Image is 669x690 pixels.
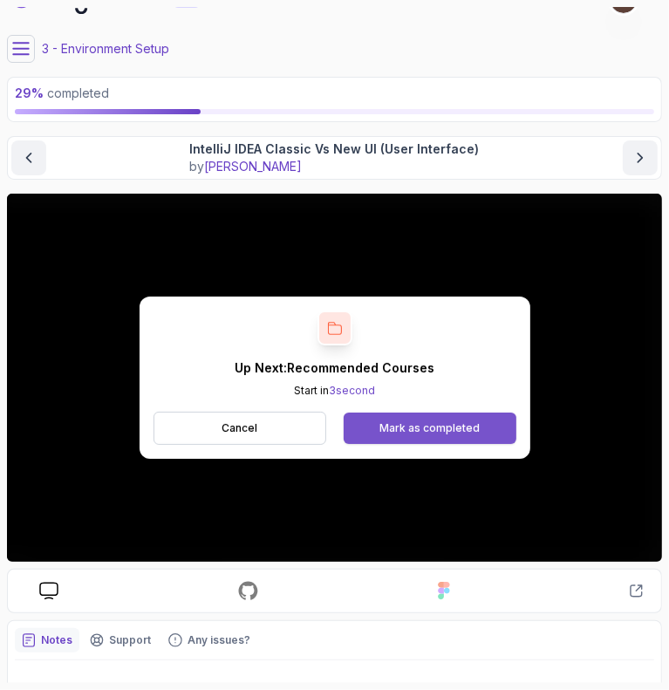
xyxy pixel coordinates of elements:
[15,85,109,100] span: completed
[11,140,46,175] button: previous content
[109,633,151,647] p: Support
[205,159,303,174] span: [PERSON_NAME]
[222,421,257,435] p: Cancel
[161,628,257,652] button: Feedback button
[15,628,79,652] button: notes button
[154,412,327,445] button: Cancel
[235,359,434,377] p: Up Next: Recommended Courses
[42,40,169,58] p: 3 - Environment Setup
[41,633,72,647] p: Notes
[15,85,44,100] span: 29 %
[344,413,515,444] button: Mark as completed
[190,140,480,158] p: IntelliJ IDEA Classic Vs New UI (User Interface)
[188,633,250,647] p: Any issues?
[623,140,658,175] button: next content
[235,384,434,398] p: Start in
[329,384,375,397] span: 3 second
[190,158,480,175] p: by
[7,194,662,562] iframe: 7 - Classic VS New UI
[379,421,480,435] div: Mark as completed
[83,628,158,652] button: Support button
[25,582,72,600] a: course slides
